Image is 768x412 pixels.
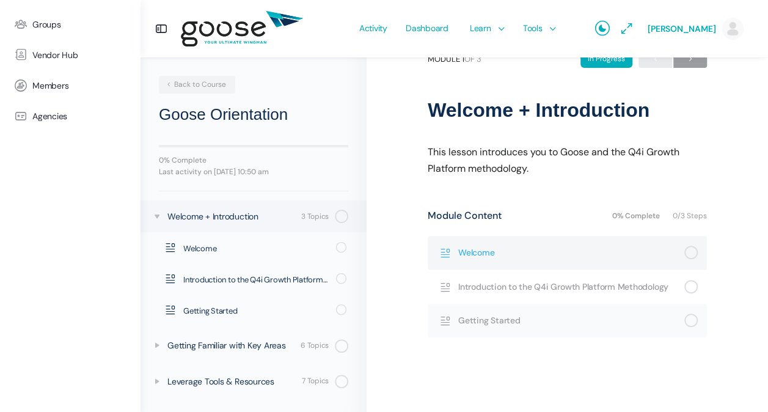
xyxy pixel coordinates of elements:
div: Last activity on [DATE] 10:50 am [159,168,348,175]
span: Welcome [183,243,328,255]
p: This lesson introduces you to Goose and the Q4i Growth Platform methodology. [428,144,707,177]
div: In Progress [580,50,632,68]
div: Welcome + Introduction [167,210,298,223]
a: Introduction to the Q4i Growth Platform Methodology [141,264,367,295]
div: Not completed [684,280,698,293]
span: [PERSON_NAME] [648,23,715,34]
span: → [673,51,707,67]
span: Welcome [458,246,684,259]
a: Vendor Hub [6,40,134,70]
a: Getting Started [141,295,367,326]
div: 0% Complete [159,156,348,164]
span: Module 1 [428,55,481,63]
span: Agencies [32,111,67,122]
span: Getting Started [183,305,328,317]
div: Not completed [684,246,698,259]
a: Welcome + Introduction 3 Topics [141,200,367,232]
span: Introduction to the Q4i Growth Platform Methodology [458,280,684,293]
span: Introduction to the Q4i Growth Platform Methodology [183,274,328,286]
div: 6 Topics [301,340,329,351]
a: Getting Familiar with Key Areas 6 Topics [141,329,367,361]
span: 0% Complete [612,212,667,219]
span: of 3 [464,54,481,64]
span: Vendor Hub [32,50,78,61]
span: Members [32,81,68,91]
a: Groups [6,9,134,40]
div: Not completed [684,314,698,327]
a: Not completed Introduction to the Q4i Growth Platform Methodology [428,270,707,303]
h1: Welcome + Introduction [428,98,707,122]
a: Agencies [6,101,134,131]
div: 7 Topics [302,375,329,387]
a: Next→ [673,50,707,68]
div: 3 Topics [301,211,329,223]
span: 0/3 Steps [673,212,707,219]
a: Not completed Getting Started [428,304,707,337]
h2: Goose Orientation [159,103,348,127]
a: Not completed Welcome [428,236,707,269]
span: Groups [32,20,61,30]
span: Module Content [428,207,502,224]
div: Getting Familiar with Key Areas [167,339,297,352]
div: Leverage Tools & Resources [167,375,298,388]
a: Leverage Tools & Resources 7 Topics [141,366,367,397]
span: Back to Course [165,79,226,89]
a: Back to Course [159,76,235,94]
a: Members [6,70,134,101]
iframe: Chat Widget [707,353,768,412]
a: Welcome [141,233,367,263]
span: Getting Started [458,314,684,327]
